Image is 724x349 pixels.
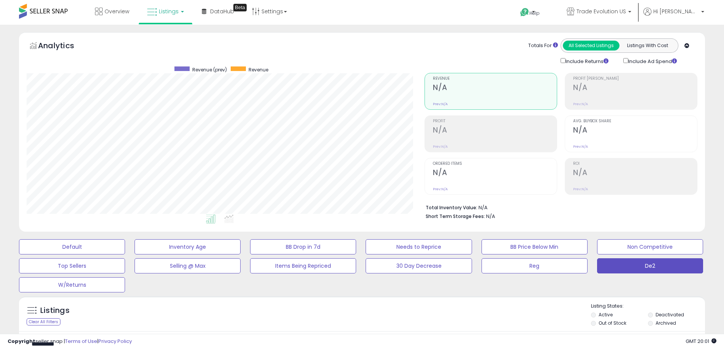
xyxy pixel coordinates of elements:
button: 30 Day Decrease [366,258,472,273]
span: Help [529,10,540,16]
span: Listings [159,8,179,15]
button: Items Being Repriced [250,258,356,273]
h2: N/A [573,83,697,93]
button: W/Returns [19,277,125,292]
div: Clear All Filters [27,318,60,325]
span: Profit [PERSON_NAME] [573,77,697,81]
a: Help [514,2,554,25]
span: Overview [105,8,129,15]
button: De2 [597,258,703,273]
button: Default [19,239,125,254]
button: BB Price Below Min [482,239,588,254]
div: Totals For [528,42,558,49]
small: Prev: N/A [573,144,588,149]
label: Active [599,311,613,318]
small: Prev: N/A [573,187,588,191]
div: Tooltip anchor [233,4,247,11]
label: Deactivated [656,311,684,318]
h2: N/A [573,126,697,136]
button: Reg [482,258,588,273]
span: N/A [486,213,495,220]
h2: N/A [573,168,697,178]
span: Profit [433,119,557,123]
span: ROI [573,162,697,166]
span: Avg. Buybox Share [573,119,697,123]
span: 2025-10-7 20:01 GMT [686,338,716,345]
span: Revenue (prev) [192,66,227,73]
span: Revenue [249,66,268,73]
small: Prev: N/A [433,144,448,149]
div: Include Returns [555,57,618,65]
b: Total Inventory Value: [426,204,477,211]
h5: Analytics [38,40,89,53]
span: DataHub [210,8,234,15]
button: Inventory Age [135,239,241,254]
i: Get Help [520,8,529,17]
label: Out of Stock [599,320,626,326]
button: BB Drop in 7d [250,239,356,254]
button: Non Competitive [597,239,703,254]
span: Ordered Items [433,162,557,166]
span: Trade Evolution US [577,8,626,15]
button: Selling @ Max [135,258,241,273]
span: Hi [PERSON_NAME] [653,8,699,15]
li: N/A [426,202,692,212]
small: Prev: N/A [433,102,448,106]
small: Prev: N/A [573,102,588,106]
label: Archived [656,320,676,326]
strong: Copyright [8,338,35,345]
button: Top Sellers [19,258,125,273]
button: Needs to Reprice [366,239,472,254]
h5: Listings [40,305,70,316]
h2: N/A [433,83,557,93]
button: All Selected Listings [563,41,619,51]
a: Hi [PERSON_NAME] [643,8,704,25]
h2: N/A [433,126,557,136]
button: Listings With Cost [619,41,676,51]
p: Listing States: [591,303,705,310]
span: Revenue [433,77,557,81]
div: seller snap | | [8,338,132,345]
div: Include Ad Spend [618,57,689,65]
b: Short Term Storage Fees: [426,213,485,220]
h2: N/A [433,168,557,178]
small: Prev: N/A [433,187,448,191]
